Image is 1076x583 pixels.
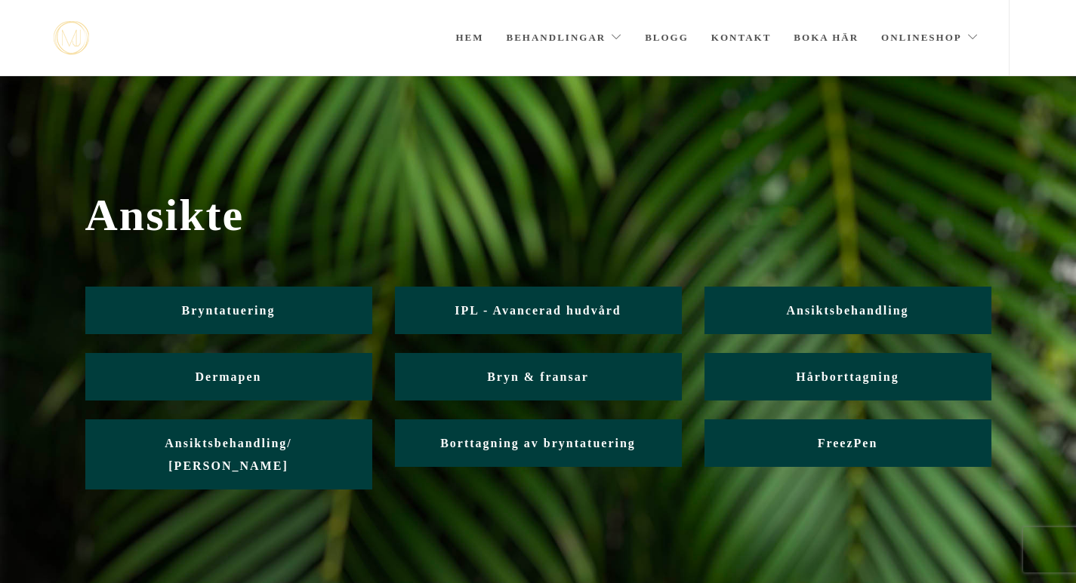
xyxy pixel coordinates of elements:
[440,437,636,450] span: Borttagning av bryntatuering
[85,353,372,400] a: Dermapen
[704,419,991,467] a: FreezPen
[395,353,682,400] a: Bryn & fransar
[85,189,991,241] span: Ansikte
[85,287,372,334] a: Bryntatuering
[455,304,621,317] span: IPL - Avancerad hudvård
[85,419,372,489] a: Ansiktsbehandling/ [PERSON_NAME]
[704,353,991,400] a: Hårborttagning
[487,370,589,383] span: Bryn & fransar
[54,21,89,55] img: mjstudio
[818,437,878,450] span: FreezPen
[704,287,991,334] a: Ansiktsbehandling
[395,419,682,467] a: Borttagning av bryntatuering
[165,437,292,472] span: Ansiktsbehandling/ [PERSON_NAME]
[196,370,262,383] span: Dermapen
[182,304,276,317] span: Bryntatuering
[796,370,899,383] span: Hårborttagning
[395,287,682,334] a: IPL - Avancerad hudvård
[786,304,908,317] span: Ansiktsbehandling
[54,21,89,55] a: mjstudio mjstudio mjstudio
